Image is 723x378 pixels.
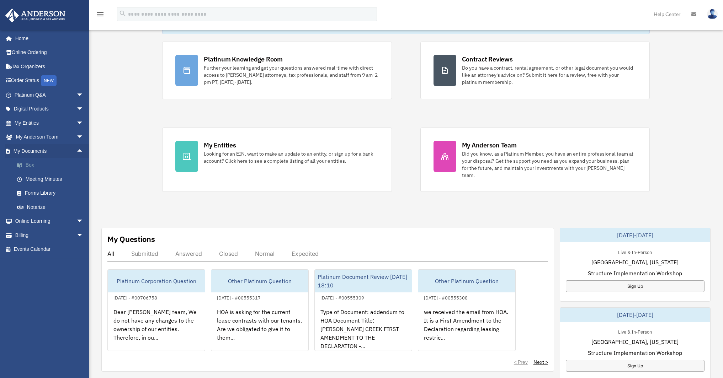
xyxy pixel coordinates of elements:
[76,130,91,145] span: arrow_drop_down
[560,228,710,242] div: [DATE]-[DATE]
[108,302,205,357] div: Dear [PERSON_NAME] team, We do not have any changes to the ownership of our entities. Therefore, ...
[591,258,679,266] span: [GEOGRAPHIC_DATA], [US_STATE]
[418,302,515,357] div: we received the email from HOA. It is a First Amendment to the Declaration regarding leasing rest...
[204,141,236,150] div: My Entities
[462,64,637,86] div: Do you have a contract, rental agreement, or other legal document you would like an attorney's ad...
[76,88,91,102] span: arrow_drop_down
[219,250,238,257] div: Closed
[314,269,412,351] a: Platinum Document Review [DATE] 18:10[DATE] - #00555309Type of Document: addendum to HOA Document...
[211,269,309,351] a: Other Platinum Question[DATE] - #00555317HOA is asking for the current lease contrasts with our t...
[162,128,392,192] a: My Entities Looking for an EIN, want to make an update to an entity, or sign up for a bank accoun...
[462,150,637,179] div: Did you know, as a Platinum Member, you have an entire professional team at your disposal? Get th...
[612,248,658,255] div: Live & In-Person
[5,144,94,158] a: My Documentsarrow_drop_up
[5,116,94,130] a: My Entitiesarrow_drop_down
[420,42,650,99] a: Contract Reviews Do you have a contract, rental agreement, or other legal document you would like...
[566,280,705,292] a: Sign Up
[10,172,94,186] a: Meeting Minutes
[612,328,658,335] div: Live & In-Person
[315,270,412,292] div: Platinum Document Review [DATE] 18:10
[533,358,548,366] a: Next >
[96,10,105,18] i: menu
[107,269,205,351] a: Platinum Corporation Question[DATE] - #00706758Dear [PERSON_NAME] team, We do not have any change...
[41,75,57,86] div: NEW
[107,250,114,257] div: All
[3,9,68,22] img: Anderson Advisors Platinum Portal
[418,270,515,292] div: Other Platinum Question
[10,200,94,214] a: Notarize
[10,158,94,172] a: Box
[292,250,319,257] div: Expedited
[76,102,91,117] span: arrow_drop_down
[5,88,94,102] a: Platinum Q&Aarrow_drop_down
[175,250,202,257] div: Answered
[211,293,266,301] div: [DATE] - #00555317
[5,59,94,74] a: Tax Organizers
[315,302,412,357] div: Type of Document: addendum to HOA Document Title: [PERSON_NAME] CREEK FIRST AMENDMENT TO THE DECL...
[5,228,94,242] a: Billingarrow_drop_down
[566,360,705,372] a: Sign Up
[5,74,94,88] a: Order StatusNEW
[588,349,682,357] span: Structure Implementation Workshop
[5,130,94,144] a: My Anderson Teamarrow_drop_down
[462,141,517,150] div: My Anderson Team
[107,234,155,244] div: My Questions
[108,293,163,301] div: [DATE] - #00706758
[588,269,682,277] span: Structure Implementation Workshop
[204,55,283,64] div: Platinum Knowledge Room
[108,270,205,292] div: Platinum Corporation Question
[162,42,392,99] a: Platinum Knowledge Room Further your learning and get your questions answered real-time with dire...
[5,45,94,60] a: Online Ordering
[255,250,275,257] div: Normal
[418,293,473,301] div: [DATE] - #00555308
[204,150,378,164] div: Looking for an EIN, want to make an update to an entity, or sign up for a bank account? Click her...
[76,228,91,243] span: arrow_drop_down
[131,250,158,257] div: Submitted
[420,128,650,192] a: My Anderson Team Did you know, as a Platinum Member, you have an entire professional team at your...
[76,214,91,229] span: arrow_drop_down
[591,337,679,346] span: [GEOGRAPHIC_DATA], [US_STATE]
[5,214,94,228] a: Online Learningarrow_drop_down
[418,269,516,351] a: Other Platinum Question[DATE] - #00555308we received the email from HOA. It is a First Amendment ...
[204,64,378,86] div: Further your learning and get your questions answered real-time with direct access to [PERSON_NAM...
[5,102,94,116] a: Digital Productsarrow_drop_down
[211,270,308,292] div: Other Platinum Question
[462,55,513,64] div: Contract Reviews
[5,242,94,256] a: Events Calendar
[96,12,105,18] a: menu
[76,144,91,158] span: arrow_drop_up
[5,31,91,45] a: Home
[119,10,127,17] i: search
[560,308,710,322] div: [DATE]-[DATE]
[315,293,370,301] div: [DATE] - #00555309
[10,186,94,200] a: Forms Library
[211,302,308,357] div: HOA is asking for the current lease contrasts with our tenants. Are we obligated to give it to th...
[76,116,91,130] span: arrow_drop_down
[707,9,718,19] img: User Pic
